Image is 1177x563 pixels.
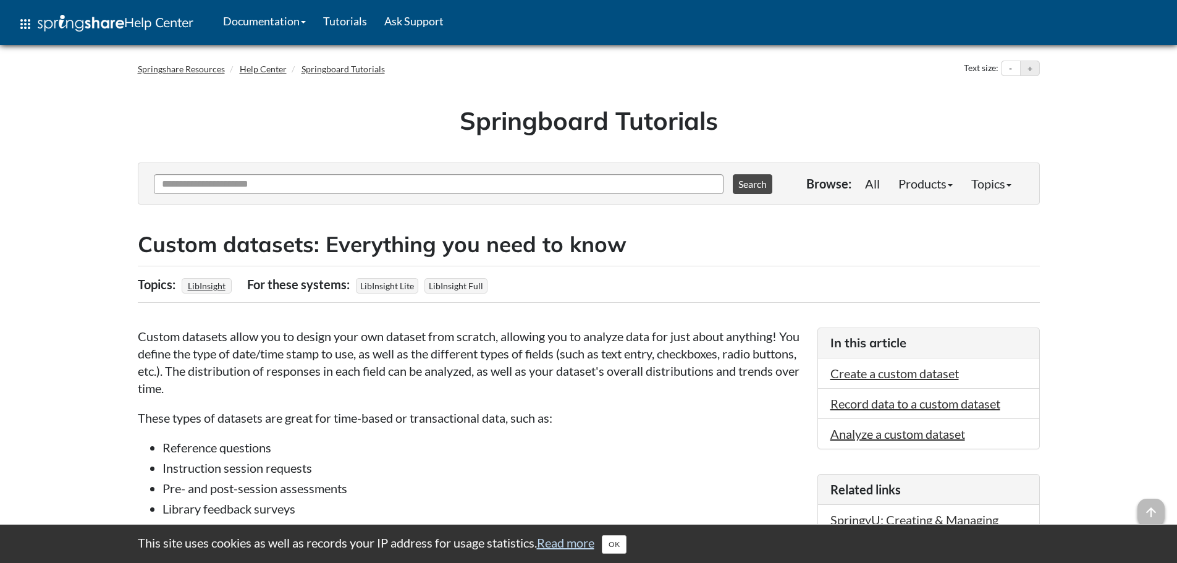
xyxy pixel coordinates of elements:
[138,229,1040,260] h2: Custom datasets: Everything you need to know
[424,278,487,294] span: LibInsight Full
[314,6,376,36] a: Tutorials
[806,175,851,192] p: Browse:
[830,426,965,441] a: Analyze a custom dataset
[830,366,959,381] a: Create a custom dataset
[830,334,1027,352] h3: In this article
[186,277,227,295] a: LibInsight
[124,14,193,30] span: Help Center
[1002,61,1020,76] button: Decrease text size
[125,534,1052,554] div: This site uses cookies as well as records your IP address for usage statistics.
[889,171,962,196] a: Products
[1137,499,1165,526] span: arrow_upward
[162,500,805,517] li: Library feedback surveys
[138,328,805,397] p: Custom datasets allow you to design your own dataset from scratch, allowing you to analyze data f...
[247,273,353,296] div: For these systems:
[962,171,1021,196] a: Topics
[733,174,772,194] button: Search
[138,64,225,74] a: Springshare Resources
[38,15,124,32] img: Springshare
[302,64,385,74] a: Springboard Tutorials
[240,64,287,74] a: Help Center
[537,535,594,550] a: Read more
[214,6,314,36] a: Documentation
[162,459,805,476] li: Instruction session requests
[162,439,805,456] li: Reference questions
[1137,500,1165,515] a: arrow_upward
[830,482,901,497] span: Related links
[9,6,202,43] a: apps Help Center
[961,61,1001,77] div: Text size:
[147,103,1031,138] h1: Springboard Tutorials
[1021,61,1039,76] button: Increase text size
[138,409,805,426] p: These types of datasets are great for time-based or transactional data, such as:
[18,17,33,32] span: apps
[830,396,1000,411] a: Record data to a custom dataset
[602,535,626,554] button: Close
[856,171,889,196] a: All
[356,278,418,294] span: LibInsight Lite
[162,480,805,497] li: Pre- and post-session assessments
[376,6,452,36] a: Ask Support
[830,512,998,544] a: SpringyU: Creating & Managing Custom Datasets
[138,273,179,296] div: Topics:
